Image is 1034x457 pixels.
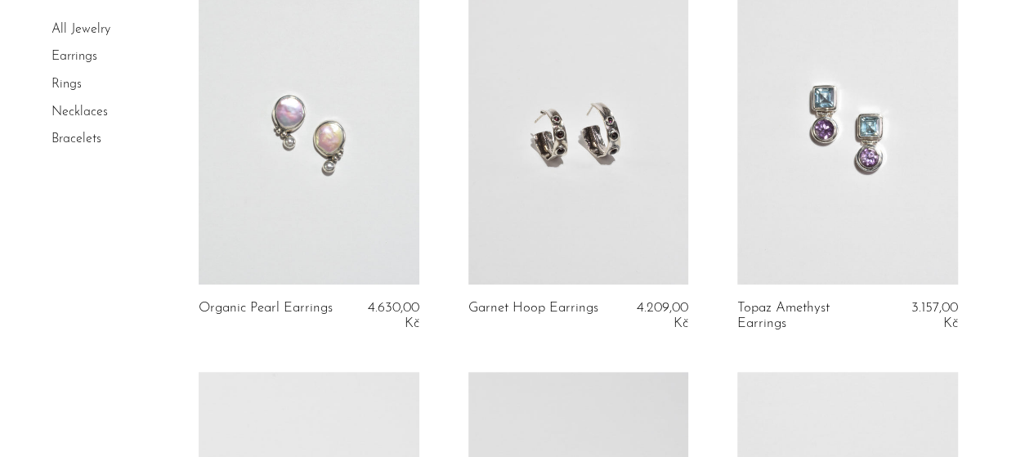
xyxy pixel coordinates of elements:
[911,301,958,329] span: 3.157,00 Kč
[51,78,82,91] a: Rings
[51,51,97,64] a: Earrings
[468,301,598,331] a: Garnet Hoop Earrings
[637,301,688,329] span: 4.209,00 Kč
[51,105,108,119] a: Necklaces
[199,301,333,331] a: Organic Pearl Earrings
[368,301,419,329] span: 4.630,00 Kč
[51,23,110,36] a: All Jewelry
[51,132,101,146] a: Bracelets
[737,301,882,331] a: Topaz Amethyst Earrings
